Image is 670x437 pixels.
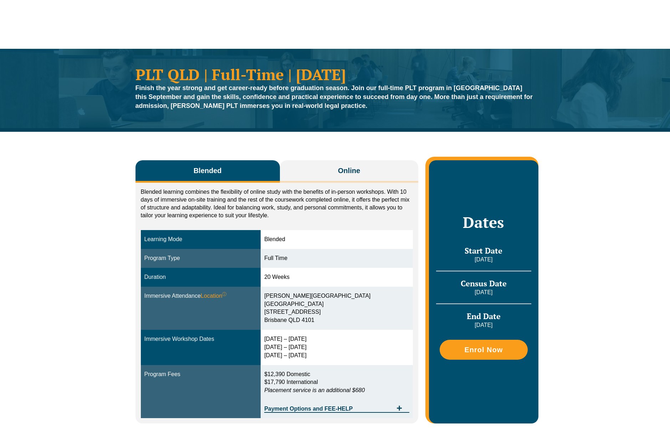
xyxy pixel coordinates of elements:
div: Blended [264,235,409,244]
a: Enrol Now [440,340,527,360]
div: Tabs. Open items with Enter or Space, close with Escape and navigate using the Arrow keys. [135,160,419,423]
p: [DATE] [436,321,531,329]
span: Census Date [461,278,507,288]
span: Enrol Now [464,346,503,353]
div: Immersive Workshop Dates [144,335,257,343]
span: End Date [467,311,501,321]
h1: PLT QLD | Full-Time | [DATE] [135,67,535,82]
div: Duration [144,273,257,281]
em: Placement service is an additional $680 [264,387,365,393]
span: $12,390 Domestic [264,371,310,377]
div: [PERSON_NAME][GEOGRAPHIC_DATA] [GEOGRAPHIC_DATA] [STREET_ADDRESS] Brisbane QLD 4101 [264,292,409,324]
div: 20 Weeks [264,273,409,281]
span: Online [338,166,360,176]
p: [DATE] [436,256,531,264]
span: Blended [194,166,222,176]
p: [DATE] [436,288,531,296]
span: $17,790 International [264,379,318,385]
div: Learning Mode [144,235,257,244]
div: Program Type [144,254,257,262]
div: Program Fees [144,370,257,379]
div: [DATE] – [DATE] [DATE] – [DATE] [DATE] – [DATE] [264,335,409,360]
sup: ⓘ [222,292,226,297]
p: Blended learning combines the flexibility of online study with the benefits of in-person workshop... [141,188,413,219]
h2: Dates [436,213,531,231]
span: Location [201,292,227,300]
span: Start Date [465,245,502,256]
div: Immersive Attendance [144,292,257,300]
strong: Finish the year strong and get career-ready before graduation season. Join our full-time PLT prog... [135,84,533,109]
div: Full Time [264,254,409,262]
span: Payment Options and FEE-HELP [264,406,393,412]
